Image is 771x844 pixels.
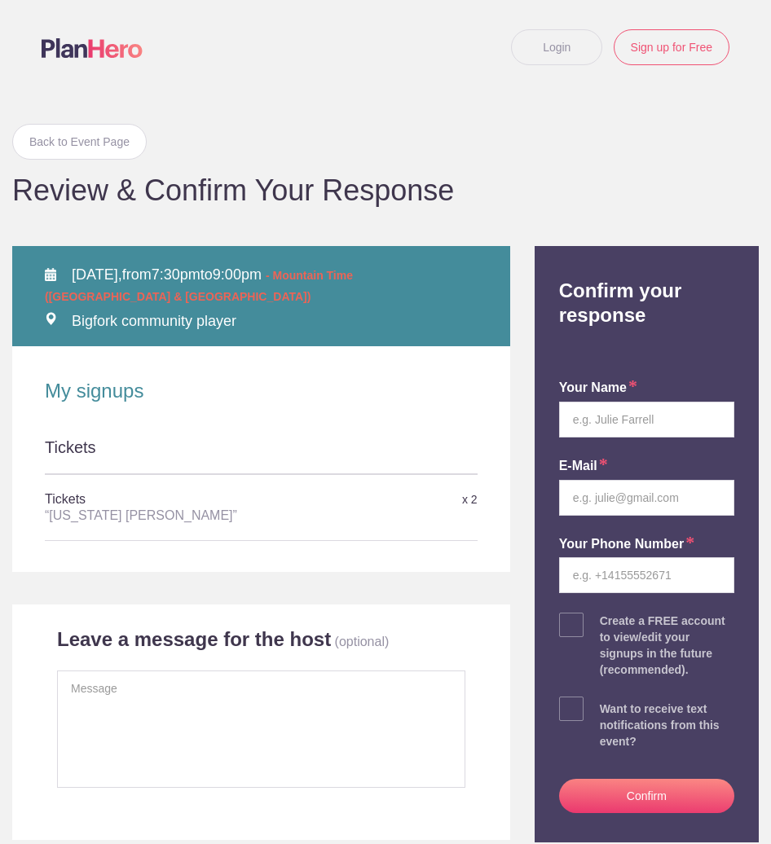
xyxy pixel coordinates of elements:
a: Back to Event Page [12,124,147,160]
img: Logo main planhero [42,38,143,58]
span: Bigfork community player [72,313,236,329]
button: Confirm [559,779,734,813]
label: E-mail [559,457,608,476]
span: 9:00pm [213,266,262,283]
span: from to [45,266,353,304]
span: [DATE], [72,266,122,283]
div: x 2 [333,486,478,514]
p: (optional) [335,635,390,648]
div: “[US_STATE] [PERSON_NAME]” [45,508,333,524]
h2: My signups [45,379,478,403]
input: e.g. +14155552671 [559,557,734,593]
label: Your Phone Number [559,535,695,554]
div: Create a FREE account to view/edit your signups in the future (recommended). [600,613,734,678]
a: Login [511,29,602,65]
img: Calendar alt [45,268,56,281]
div: Want to receive text notifications from this event? [600,701,734,749]
h2: Leave a message for the host [57,627,331,652]
span: - Mountain Time ([GEOGRAPHIC_DATA] & [GEOGRAPHIC_DATA]) [45,269,353,303]
div: Tickets [45,436,478,473]
span: 7:30pm [152,266,200,283]
h2: Confirm your response [547,246,747,327]
input: e.g. Julie Farrell [559,402,734,437]
input: e.g. julie@gmail.com [559,480,734,516]
h1: Review & Confirm Your Response [12,176,759,205]
label: your name [559,379,637,398]
h5: Tickets [45,483,333,532]
a: Sign up for Free [614,29,729,65]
